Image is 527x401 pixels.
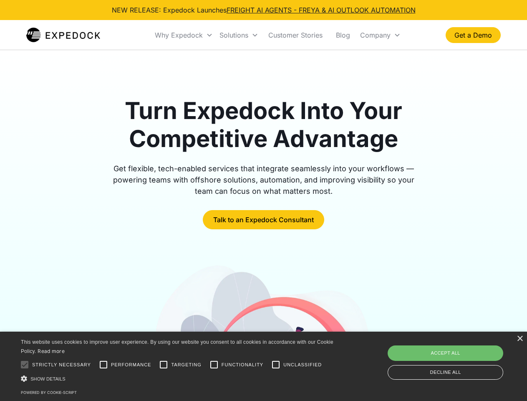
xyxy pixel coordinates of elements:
[227,6,416,14] a: FREIGHT AI AGENTS - FREYA & AI OUTLOOK AUTOMATION
[38,348,65,354] a: Read more
[222,361,263,368] span: Functionality
[21,339,333,355] span: This website uses cookies to improve user experience. By using our website you consent to all coo...
[26,27,100,43] a: home
[21,374,336,383] div: Show details
[111,361,151,368] span: Performance
[219,31,248,39] div: Solutions
[446,27,501,43] a: Get a Demo
[329,21,357,49] a: Blog
[388,311,527,401] iframe: Chat Widget
[26,27,100,43] img: Expedock Logo
[32,361,91,368] span: Strictly necessary
[112,5,416,15] div: NEW RELEASE: Expedock Launches
[262,21,329,49] a: Customer Stories
[203,210,324,229] a: Talk to an Expedock Consultant
[171,361,201,368] span: Targeting
[30,376,66,381] span: Show details
[357,21,404,49] div: Company
[21,390,77,395] a: Powered by cookie-script
[155,31,203,39] div: Why Expedock
[103,97,424,153] h1: Turn Expedock Into Your Competitive Advantage
[360,31,391,39] div: Company
[103,163,424,197] div: Get flexible, tech-enabled services that integrate seamlessly into your workflows — powering team...
[216,21,262,49] div: Solutions
[283,361,322,368] span: Unclassified
[151,21,216,49] div: Why Expedock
